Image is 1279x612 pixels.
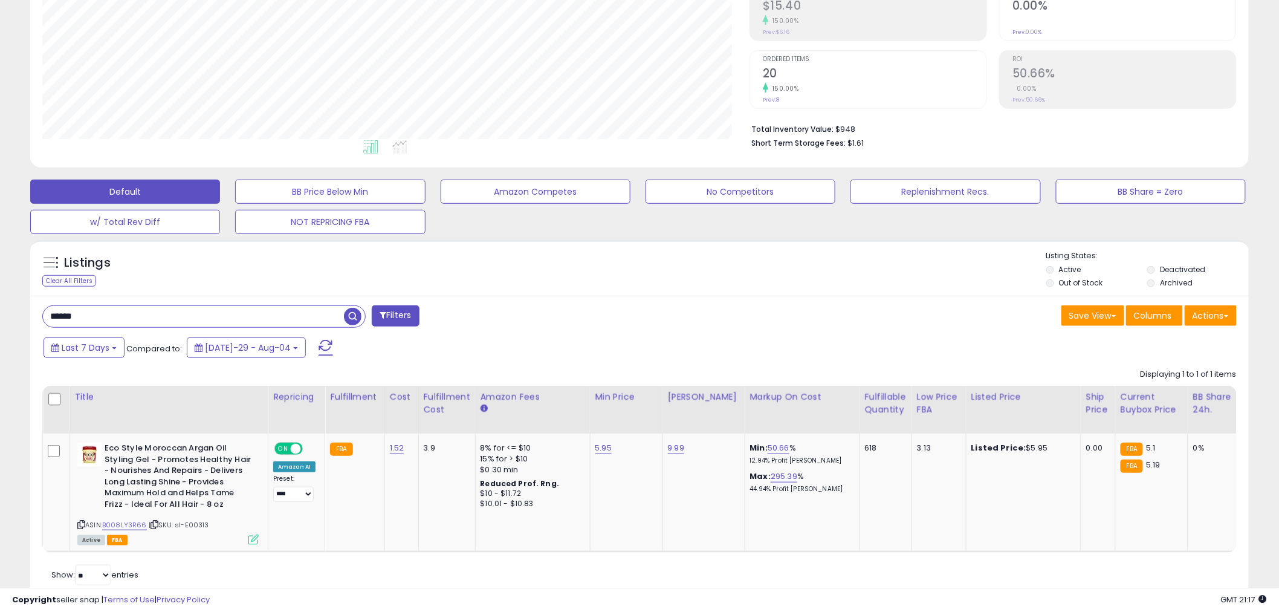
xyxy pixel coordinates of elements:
div: 0.00 [1086,443,1106,454]
button: Replenishment Recs. [850,180,1040,204]
span: Show: entries [51,569,138,581]
label: Out of Stock [1059,278,1103,288]
a: 9.99 [668,442,685,454]
button: No Competitors [646,180,835,204]
span: Compared to: [126,343,182,354]
div: Fulfillable Quantity [865,391,907,416]
a: B008LY3R66 [102,520,147,530]
div: ASIN: [77,443,259,544]
div: $10 - $11.72 [481,489,581,499]
small: FBA [330,443,352,456]
small: Prev: 0.00% [1012,28,1041,36]
button: Columns [1126,305,1183,326]
small: Prev: 50.66% [1012,96,1045,103]
div: Low Price FBA [917,391,961,416]
span: ON [276,444,291,454]
div: BB Share 24h. [1193,391,1237,416]
button: w/ Total Rev Diff [30,210,220,234]
span: Last 7 Days [62,342,109,354]
span: OFF [301,444,320,454]
button: Save View [1061,305,1124,326]
th: The percentage added to the cost of goods (COGS) that forms the calculator for Min & Max prices. [745,386,860,434]
button: [DATE]-29 - Aug-04 [187,337,306,358]
div: $0.30 min [481,464,581,475]
small: FBA [1121,460,1143,473]
small: FBA [1121,443,1143,456]
div: Fulfillment Cost [424,391,470,416]
button: Amazon Competes [441,180,630,204]
div: Displaying 1 to 1 of 1 items [1141,369,1237,380]
div: Title [74,391,263,403]
div: % [750,443,850,465]
span: 2025-08-12 21:17 GMT [1221,594,1267,605]
label: Active [1059,264,1081,275]
span: Columns [1134,310,1172,322]
a: 295.39 [771,470,797,483]
a: Terms of Use [103,594,155,605]
button: BB Price Below Min [235,180,425,204]
div: $5.95 [971,443,1072,454]
strong: Copyright [12,594,56,605]
button: BB Share = Zero [1056,180,1246,204]
div: Markup on Cost [750,391,855,403]
div: Min Price [595,391,658,403]
li: $948 [751,121,1228,135]
b: Max: [750,470,771,482]
label: Archived [1160,278,1193,288]
div: 8% for <= $10 [481,443,581,454]
div: Ship Price [1086,391,1110,416]
span: ROI [1012,56,1236,63]
img: 41p4mYTXGEL._SL40_.jpg [77,443,102,467]
div: Listed Price [971,391,1076,403]
small: 0.00% [1012,84,1037,93]
button: NOT REPRICING FBA [235,210,425,234]
h2: 50.66% [1012,67,1236,83]
p: 44.94% Profit [PERSON_NAME] [750,485,850,493]
div: Amazon AI [273,461,316,472]
b: Reduced Prof. Rng. [481,478,560,489]
div: Preset: [273,475,316,502]
span: All listings currently available for purchase on Amazon [77,535,105,545]
span: [DATE]-29 - Aug-04 [205,342,291,354]
a: 1.52 [390,442,404,454]
span: $1.61 [847,137,864,149]
p: Listing States: [1046,250,1249,262]
a: 50.66 [768,442,789,454]
div: seller snap | | [12,594,210,606]
small: Amazon Fees. [481,403,488,414]
button: Actions [1185,305,1237,326]
div: Fulfillment [330,391,379,403]
b: Eco Style Moroccan Argan Oil Styling Gel - Promotes Healthy Hair - Nourishes And Repairs - Delive... [105,443,251,513]
button: Default [30,180,220,204]
div: 618 [865,443,902,454]
div: [PERSON_NAME] [668,391,740,403]
div: Repricing [273,391,320,403]
small: Prev: 8 [763,96,779,103]
small: Prev: $6.16 [763,28,789,36]
div: % [750,471,850,493]
div: Cost [390,391,413,403]
div: Current Buybox Price [1121,391,1183,416]
span: 5.19 [1146,459,1161,470]
div: 0% [1193,443,1233,454]
div: Clear All Filters [42,275,96,287]
button: Filters [372,305,419,327]
small: 150.00% [768,16,799,25]
h5: Listings [64,255,111,272]
b: Short Term Storage Fees: [751,138,846,148]
b: Total Inventory Value: [751,124,834,134]
div: 3.9 [424,443,466,454]
span: 5.1 [1146,442,1155,454]
span: Ordered Items [763,56,986,63]
span: | SKU: sl-E00313 [149,520,209,530]
button: Last 7 Days [44,337,125,358]
b: Min: [750,442,768,454]
div: 3.13 [917,443,957,454]
h2: 20 [763,67,986,83]
div: Amazon Fees [481,391,585,403]
div: $10.01 - $10.83 [481,499,581,509]
label: Deactivated [1160,264,1205,275]
a: Privacy Policy [157,594,210,605]
span: FBA [107,535,128,545]
p: 12.94% Profit [PERSON_NAME] [750,457,850,465]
